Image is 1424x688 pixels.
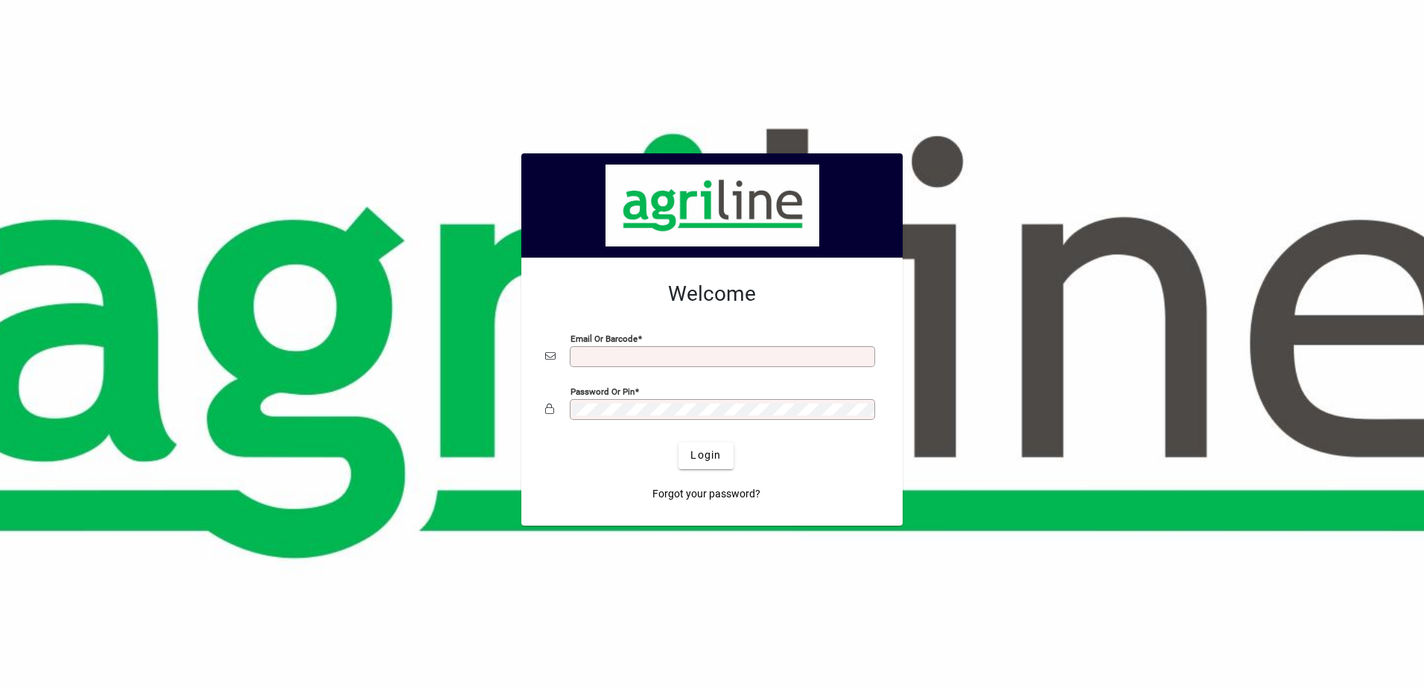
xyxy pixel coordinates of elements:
[545,281,879,307] h2: Welcome
[678,442,733,469] button: Login
[570,386,635,396] mat-label: Password or Pin
[646,481,766,508] a: Forgot your password?
[690,447,721,463] span: Login
[570,333,638,343] mat-label: Email or Barcode
[652,486,760,502] span: Forgot your password?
